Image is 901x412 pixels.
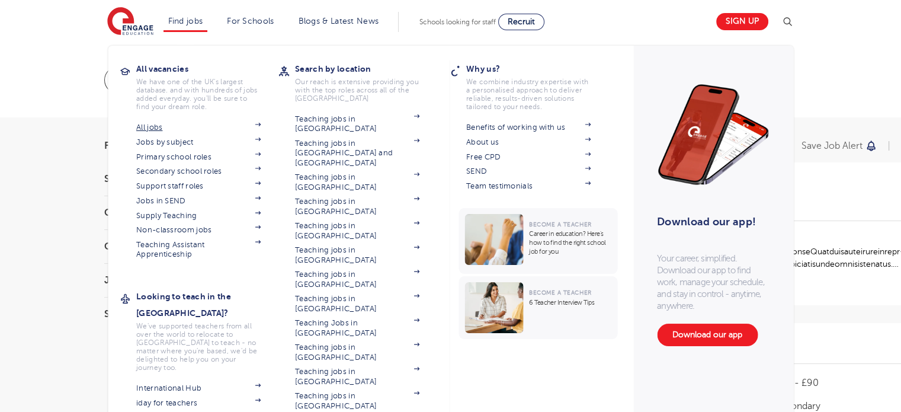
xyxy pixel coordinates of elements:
a: Teaching Assistant Apprenticeship [136,240,261,260]
a: Download our app [657,324,758,346]
a: Teaching jobs in [GEOGRAPHIC_DATA] [295,391,419,411]
h3: Download our app! [657,209,764,235]
h3: Search by location [295,60,437,77]
p: 6 Teacher Interview Tips [529,298,611,307]
button: Save job alert [801,141,878,151]
a: Teaching jobs in [GEOGRAPHIC_DATA] [295,294,419,314]
a: Why us?We combine industry expertise with a personalised approach to deliver reliable, results-dr... [466,60,608,111]
a: All vacanciesWe have one of the UK's largest database. and with hundreds of jobs added everyday. ... [136,60,278,111]
a: Free CPD [466,152,591,162]
a: Teaching jobs in [GEOGRAPHIC_DATA] [295,197,419,216]
a: Teaching jobs in [GEOGRAPHIC_DATA] [295,270,419,289]
a: SEND [466,167,591,176]
a: Primary school roles [136,152,261,162]
span: Recruit [508,17,535,26]
a: Become a TeacherCareer in education? Here’s how to find the right school job for you [458,208,620,274]
a: Teaching jobs in [GEOGRAPHIC_DATA] [295,245,419,265]
a: Team testimonials [466,181,591,191]
a: Looking to teach in the [GEOGRAPHIC_DATA]?We've supported teachers from all over the world to rel... [136,288,278,372]
h3: Job Type [104,276,235,285]
h3: Looking to teach in the [GEOGRAPHIC_DATA]? [136,288,278,321]
a: Blogs & Latest News [299,17,379,25]
a: Teaching jobs in [GEOGRAPHIC_DATA] [295,221,419,241]
img: Engage Education [107,7,153,37]
a: iday for teachers [136,398,261,408]
a: Find jobs [168,17,203,25]
a: Search by locationOur reach is extensive providing you with the top roles across all of the [GEOG... [295,60,437,103]
a: For Schools [227,17,274,25]
a: Teaching jobs in [GEOGRAPHIC_DATA] [295,114,419,134]
a: All jobs [136,123,261,132]
a: Jobs in SEND [136,196,261,206]
a: Benefits of working with us [466,123,591,132]
span: Become a Teacher [529,289,591,296]
p: We've supported teachers from all over the world to relocate to [GEOGRAPHIC_DATA] to teach - no m... [136,322,261,372]
h3: County [104,208,235,218]
a: Support staff roles [136,181,261,191]
a: Recruit [498,14,544,30]
p: Career in education? Here’s how to find the right school job for you [529,229,611,256]
a: About us [466,138,591,147]
p: We combine industry expertise with a personalised approach to deliver reliable, results-driven so... [466,78,591,111]
a: Teaching jobs in [GEOGRAPHIC_DATA] [295,343,419,362]
h3: All vacancies [136,60,278,77]
p: Your career, simplified. Download our app to find work, manage your schedule, and stay in control... [657,253,769,312]
p: Our reach is extensive providing you with the top roles across all of the [GEOGRAPHIC_DATA] [295,78,419,103]
a: Sign up [716,13,768,30]
a: Teaching jobs in [GEOGRAPHIC_DATA] and [GEOGRAPHIC_DATA] [295,139,419,168]
div: Submit [104,66,666,94]
span: Schools looking for staff [419,18,496,26]
a: Become a Teacher6 Teacher Interview Tips [458,276,620,339]
h3: Why us? [466,60,608,77]
a: Supply Teaching [136,211,261,221]
a: Teaching jobs in [GEOGRAPHIC_DATA] [295,173,419,192]
h3: Start Date [104,174,235,184]
a: Teaching Jobs in [GEOGRAPHIC_DATA] [295,318,419,338]
h3: Sector [104,309,235,319]
span: Filters [104,141,140,151]
a: International Hub [136,384,261,393]
span: Become a Teacher [529,221,591,228]
h3: City [104,242,235,251]
a: Teaching jobs in [GEOGRAPHIC_DATA] [295,367,419,387]
a: Jobs by subject [136,138,261,147]
a: Non-classroom jobs [136,225,261,235]
p: We have one of the UK's largest database. and with hundreds of jobs added everyday. you'll be sur... [136,78,261,111]
a: Secondary school roles [136,167,261,176]
p: Save job alert [801,141,862,151]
